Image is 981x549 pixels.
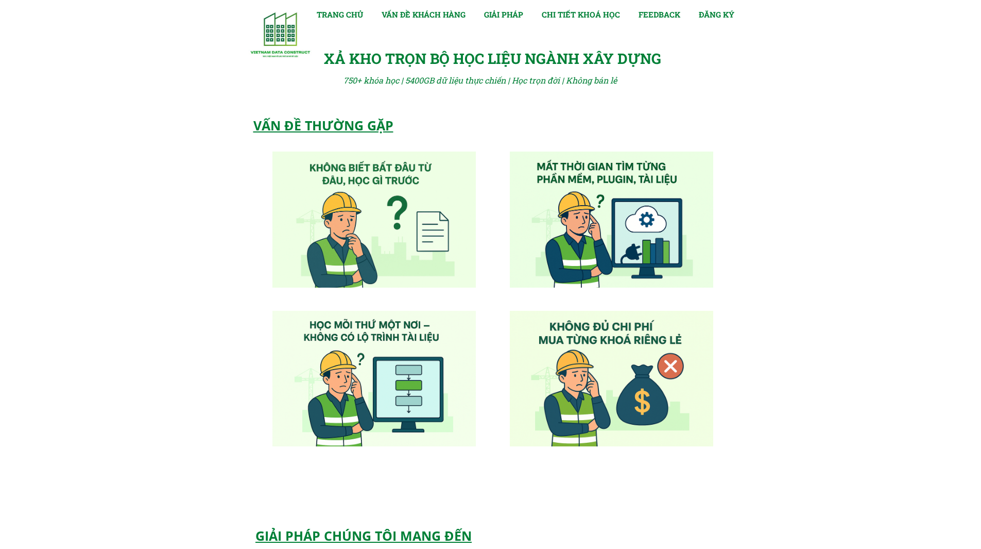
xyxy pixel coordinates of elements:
[253,115,495,136] div: VẤN ĐỀ THƯỜNG GẶP
[317,8,363,21] a: TRANG CHỦ
[382,8,466,21] a: VẤN ĐỀ KHÁCH HÀNG
[255,525,481,546] div: GIẢI PHÁP CHÚNG TÔI MANG ĐẾN
[639,8,680,21] a: FEEDBACK
[699,8,734,21] a: ĐĂNG KÝ
[343,74,631,87] div: 750+ khóa học | 5400GB dữ liệu thực chiến | Học trọn đời | Không bán lẻ
[324,47,669,71] div: XẢ KHO TRỌN BỘ HỌC LIỆU NGÀNH XÂY DỰNG
[542,8,620,21] a: CHI TIẾT KHOÁ HỌC
[484,8,523,21] a: GIẢI PHÁP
